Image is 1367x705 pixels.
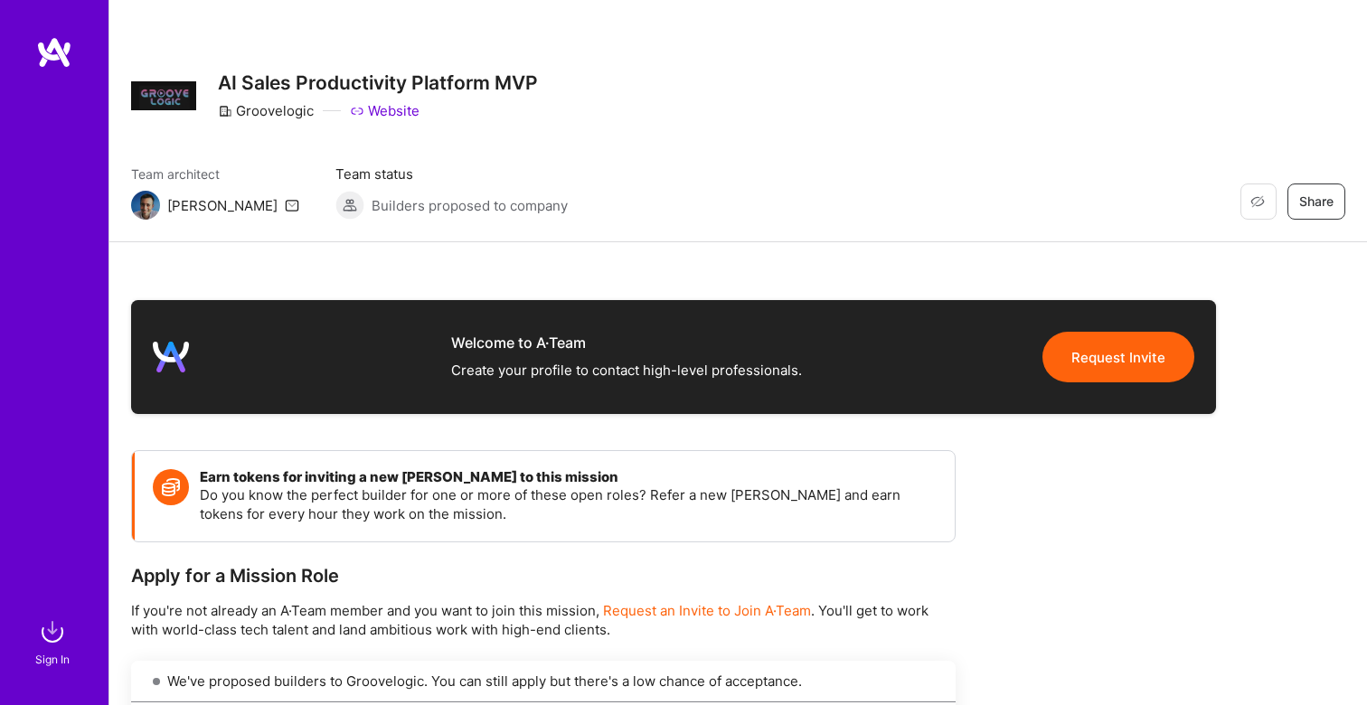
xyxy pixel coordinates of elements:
span: Request an Invite to Join A·Team [603,602,811,619]
img: Builders proposed to company [335,191,364,220]
div: Welcome to A·Team [451,333,802,352]
h4: Earn tokens for inviting a new [PERSON_NAME] to this mission [200,469,937,485]
span: Team status [335,164,568,183]
div: Sign In [35,650,70,669]
i: icon CompanyGray [218,104,232,118]
img: sign in [34,614,71,650]
a: sign inSign In [38,614,71,669]
div: Create your profile to contact high-level professionals. [451,360,802,381]
p: If you're not already an A·Team member and you want to join this mission, . You'll get to work wi... [131,601,956,639]
p: Do you know the perfect builder for one or more of these open roles? Refer a new [PERSON_NAME] an... [200,485,937,523]
h3: AI Sales Productivity Platform MVP [218,71,538,94]
i: icon EyeClosed [1250,194,1265,209]
span: Builders proposed to company [372,196,568,215]
img: Company Logo [131,81,196,110]
div: We've proposed builders to Groovelogic. You can still apply but there's a low chance of acceptance. [131,661,956,702]
a: Website [350,101,420,120]
img: logo [36,36,72,69]
button: Share [1287,183,1345,220]
span: Share [1299,193,1334,211]
i: icon Mail [285,198,299,212]
img: Team Architect [131,191,160,220]
img: Token icon [153,469,189,505]
div: Apply for a Mission Role [131,564,956,587]
span: Team architect [131,164,299,183]
div: Groovelogic [218,101,314,120]
img: logo [153,339,189,375]
div: [PERSON_NAME] [167,196,278,215]
button: Request Invite [1042,332,1194,382]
